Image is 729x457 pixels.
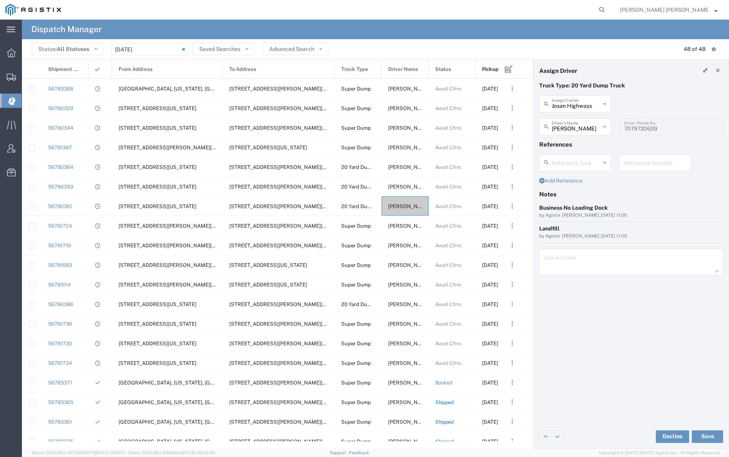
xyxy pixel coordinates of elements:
a: Edit previous row [540,431,551,442]
a: Edit next row [551,431,563,442]
span: Await Cfrm. [435,86,462,92]
span: Await Cfrm. [435,360,462,366]
a: 56780364 [48,164,73,170]
h4: Notes [539,190,723,198]
span: . . . [511,280,513,289]
span: Super Dump [341,145,371,151]
span: . . . [511,241,513,250]
span: Await Cfrm. [435,243,462,248]
a: 56783371 [48,380,72,386]
span: Super Dump [341,223,371,229]
button: ... [507,436,518,447]
span: . . . [511,397,513,407]
span: 09/11/2025, 06:45 [482,282,513,288]
span: Await Cfrm. [435,301,462,307]
button: ... [507,279,518,290]
span: Super Dump [341,86,371,92]
span: 09/11/2025, 06:30 [482,203,513,209]
button: ... [507,259,518,270]
span: 6426 Hay Rd, Vacaville, California, 95687, United States [229,282,307,288]
span: 1601 Dixon Landing Rd, Milpitas, California, 95035, United States [229,399,349,405]
span: 09/11/2025, 06:30 [482,184,513,190]
h4: Dispatch Manager [31,20,102,39]
span: Super Dump [341,282,371,288]
span: 09/11/2025, 06:30 [482,164,513,170]
span: 901 Bailey Rd, Pittsburg, California, 94565, United States [229,184,349,190]
span: To Address [229,60,256,79]
span: 09/11/2025, 05:00 [482,439,513,444]
button: ... [507,338,518,349]
a: 56783365 [48,399,73,405]
span: Max Finley [388,282,430,288]
span: Jagdish Mann [388,145,430,151]
span: 480 Amador St Pier 92, San Francisco, California, 94124, United States [119,145,239,151]
div: 48 of 48 [684,45,706,53]
span: Ed Vera [388,184,430,190]
span: Raman Kumar [388,419,430,425]
span: 13604 Healdsburg Ave, Healdsburg, California, 95448, United States [119,164,196,170]
span: 09/11/2025, 06:00 [482,105,513,111]
span: 09/11/2025, 08:30 [482,321,513,327]
button: ... [507,377,518,388]
span: . . . [511,339,513,348]
span: . . . [511,143,513,152]
a: 56781734 [48,360,72,366]
button: ... [507,416,518,427]
span: 1220 Andersen Drive, San Rafael, California, 94901, United States [229,360,349,366]
span: 910 Howell Mountain Rd, Angwin, California, United States [229,243,349,248]
button: ... [507,240,518,251]
span: Super Dump [341,105,371,111]
span: Pine St, Fremont, California, United States [119,399,257,405]
span: Super Dump [341,360,371,366]
span: 13604 Healdsburg Ave, Healdsburg, California, 95448, United States [119,184,196,190]
button: Decline [656,430,689,443]
span: Shipped [435,399,454,405]
span: . . . [511,162,513,172]
span: 09/11/2025, 05:00 [482,399,513,405]
span: 09/11/2025, 06:00 [482,145,513,151]
button: ... [507,142,518,153]
span: 13604 Healdsburg Ave, Healdsburg, California, 95448, United States [119,203,196,209]
span: 09/11/2025, 06:00 [482,125,513,131]
a: Add Reference [539,178,583,184]
span: Super Dump [341,399,371,405]
span: 99 Main St, Daly City, California, 94014, United States [229,145,307,151]
span: [DATE] 09:51:11 [95,450,124,455]
a: Feedback [349,450,369,455]
button: Status:All Statuses [32,43,103,55]
span: Await Cfrm. [435,184,462,190]
span: 901 Bailey Rd, Pittsburg, California, 94565, United States [229,301,349,307]
button: ... [507,220,518,231]
span: . . . [511,299,513,309]
h4: Assign Driver [539,67,577,74]
span: 1817 Grand Ave, San Rafael, California, United States [119,321,196,327]
button: ... [507,103,518,114]
span: . . . [511,437,513,446]
span: 1220 Andersen Drive, San Rafael, California, 94901, United States [229,321,349,327]
span: Sewa Singh [388,203,430,209]
span: Await Cfrm. [435,125,462,131]
a: 56781736 [48,321,72,327]
span: 901 Bailey Rd, Pittsburg, California, 94565, United States [229,164,349,170]
a: 56781730 [48,341,72,346]
span: All Statuses [57,46,89,52]
button: ... [507,201,518,212]
span: Karandeep Singh [388,360,430,366]
a: 56783368 [48,86,73,92]
div: by Agistix [PERSON_NAME] [DATE] 11:05 [539,233,723,240]
span: Shipped [435,439,454,444]
span: Pine St, Fremont, California, United States [119,439,257,444]
span: Harman Singh [388,301,430,307]
span: 1601 Dixon Landing Rd, Milpitas, California, 95035, United States [229,380,349,386]
span: Await Cfrm. [435,145,462,151]
span: Shipped [435,419,454,425]
button: ... [507,122,518,133]
span: 1601 Dixon Landing Rd, Milpitas, California, 95035, United States [229,105,349,111]
span: Super Dump [341,262,371,268]
span: Surinder Singh [388,341,430,346]
span: 1817 Grand Ave, San Rafael, California, United States [119,360,196,366]
span: [DATE] 09:32:48 [182,450,215,455]
span: 1817 Grand Ave, San Rafael, California, United States [119,341,196,346]
span: 910 Howell Mountain Rd, Angwin, California, United States [119,262,239,268]
a: 56780329 [48,105,73,111]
